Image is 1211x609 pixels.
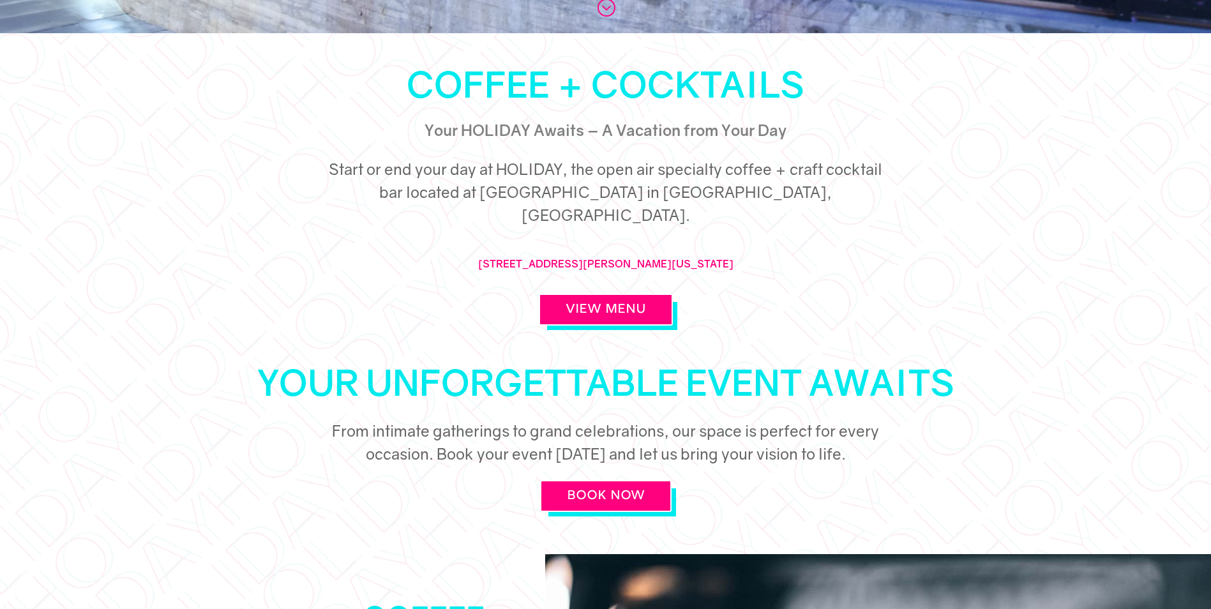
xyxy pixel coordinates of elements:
h1: your unforgettable Event Awaits [191,365,1021,407]
a: BOOK NOW [540,480,672,512]
span: Your HOLIDAY Awaits – A Vacation from Your Day [425,121,786,139]
a: [STREET_ADDRESS][PERSON_NAME][US_STATE] [478,257,733,270]
h5: From intimate gatherings to grand celebrations, our space is perfect for every occasion. Book you... [319,419,893,472]
a: View Menu [539,294,673,326]
h1: cOFFEE + cocktails [191,66,1021,109]
h5: Start or end your day at HOLIDAY, the open air specialty coffee + craft cocktail bar located at [... [319,158,893,233]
